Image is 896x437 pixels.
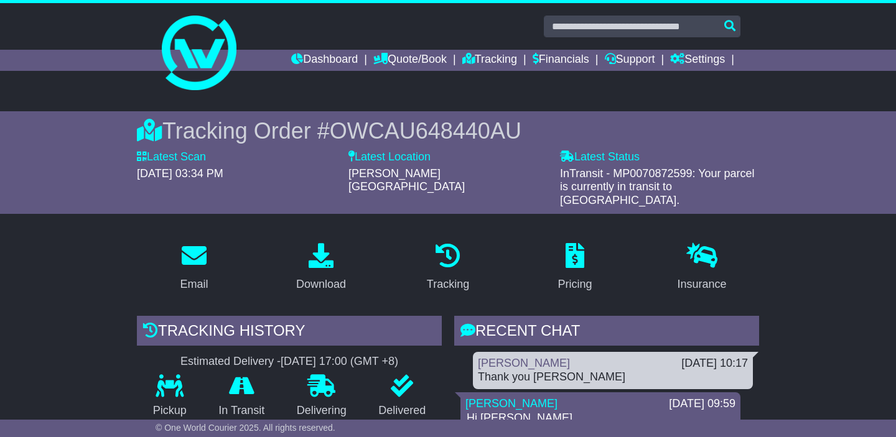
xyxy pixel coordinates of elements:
[291,50,358,71] a: Dashboard
[137,355,442,369] div: Estimated Delivery -
[681,357,748,370] div: [DATE] 10:17
[156,423,335,433] span: © One World Courier 2025. All rights reserved.
[669,397,735,411] div: [DATE] 09:59
[281,404,363,418] p: Delivering
[330,118,521,144] span: OWCAU648440AU
[549,239,600,297] a: Pricing
[478,370,748,384] div: Thank you [PERSON_NAME]
[670,50,725,71] a: Settings
[363,404,442,418] p: Delivered
[203,404,281,418] p: In Transit
[288,239,354,297] a: Download
[605,50,655,71] a: Support
[465,397,558,410] a: [PERSON_NAME]
[677,276,726,293] div: Insurance
[137,150,206,164] label: Latest Scan
[137,316,442,349] div: Tracking history
[281,355,398,369] div: [DATE] 17:00 (GMT +8)
[419,239,477,297] a: Tracking
[478,357,570,369] a: [PERSON_NAME]
[137,117,759,144] div: Tracking Order #
[533,50,589,71] a: Financials
[180,276,208,293] div: Email
[373,50,447,71] a: Quote/Book
[137,167,223,180] span: [DATE] 03:34 PM
[348,150,431,164] label: Latest Location
[560,150,640,164] label: Latest Status
[427,276,469,293] div: Tracking
[560,167,755,206] span: InTransit - MP0070872599: Your parcel is currently in transit to [GEOGRAPHIC_DATA].
[454,316,759,349] div: RECENT CHAT
[348,167,465,193] span: [PERSON_NAME][GEOGRAPHIC_DATA]
[462,50,517,71] a: Tracking
[669,239,734,297] a: Insurance
[558,276,592,293] div: Pricing
[172,239,216,297] a: Email
[296,276,346,293] div: Download
[137,404,203,418] p: Pickup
